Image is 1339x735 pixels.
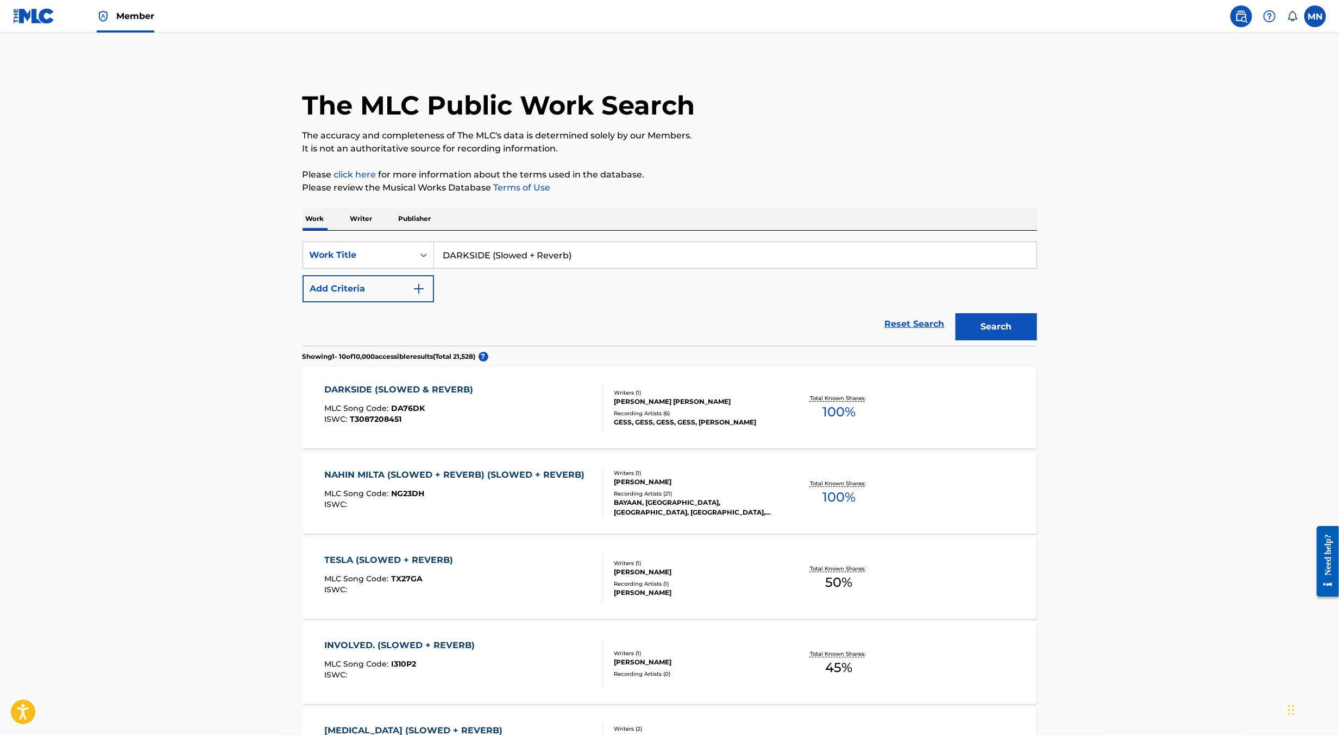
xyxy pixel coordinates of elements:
a: TESLA (SLOWED + REVERB)MLC Song Code:TX27GAISWC:Writers (1)[PERSON_NAME]Recording Artists (1)[PER... [303,537,1037,619]
p: It is not an authoritative source for recording information. [303,142,1037,155]
p: Total Known Shares: [810,650,868,658]
span: T3087208451 [350,414,401,424]
p: Work [303,207,328,230]
div: Recording Artists ( 0 ) [614,670,778,678]
iframe: Resource Center [1309,518,1339,605]
form: Search Form [303,242,1037,346]
button: Add Criteria [303,275,434,302]
div: Writers ( 1 ) [614,469,778,477]
p: Please for more information about the terms used in the database. [303,168,1037,181]
p: Writer [347,207,376,230]
span: MLC Song Code : [324,489,391,498]
a: Reset Search [879,312,950,336]
span: TX27GA [391,574,423,584]
span: 45 % [825,658,852,677]
p: Total Known Shares: [810,565,868,573]
img: search [1235,10,1248,23]
div: Writers ( 2 ) [614,725,778,733]
button: Search [955,313,1037,340]
span: I310P2 [391,659,416,669]
div: DARKSIDE (SLOWED & REVERB) [324,383,479,396]
span: MLC Song Code : [324,574,391,584]
div: Writers ( 1 ) [614,389,778,397]
img: help [1263,10,1276,23]
div: Recording Artists ( 6 ) [614,409,778,417]
div: [PERSON_NAME] [614,477,778,487]
span: DA76DK [391,403,425,413]
span: ISWC : [324,585,350,594]
span: NG23DH [391,489,424,498]
div: GESS, GESS, GESS, GESS, [PERSON_NAME] [614,417,778,427]
span: 100 % [822,487,856,507]
img: Top Rightsholder [97,10,110,23]
div: TESLA (SLOWED + REVERB) [324,554,458,567]
span: ISWC : [324,670,350,680]
a: DARKSIDE (SLOWED & REVERB)MLC Song Code:DA76DKISWC:T3087208451Writers (1)[PERSON_NAME] [PERSON_NA... [303,367,1037,448]
span: MLC Song Code : [324,659,391,669]
a: click here [334,169,376,180]
p: Total Known Shares: [810,479,868,487]
a: NAHIN MILTA (SLOWED + REVERB) (SLOWED + REVERB)MLC Song Code:NG23DHISWC:Writers (1)[PERSON_NAME]R... [303,452,1037,534]
span: Member [116,10,154,22]
p: Publisher [395,207,435,230]
div: [PERSON_NAME] [614,657,778,667]
div: Drag [1288,694,1294,726]
div: Writers ( 1 ) [614,559,778,567]
a: INVOLVED. (SLOWED + REVERB)MLC Song Code:I310P2ISWC:Writers (1)[PERSON_NAME]Recording Artists (0)... [303,623,1037,704]
iframe: Chat Widget [1285,683,1339,735]
span: 100 % [822,402,856,422]
h1: The MLC Public Work Search [303,89,695,122]
img: MLC Logo [13,8,55,24]
img: 9d2ae6d4665cec9f34b9.svg [412,282,425,295]
div: BAYAAN, [GEOGRAPHIC_DATA], [GEOGRAPHIC_DATA], [GEOGRAPHIC_DATA], [GEOGRAPHIC_DATA][PERSON_NAME] [614,498,778,517]
div: NAHIN MILTA (SLOWED + REVERB) (SLOWED + REVERB) [324,468,590,481]
span: ISWC : [324,414,350,424]
div: Recording Artists ( 1 ) [614,580,778,588]
span: ? [479,352,488,362]
div: Work Title [310,249,407,262]
span: MLC Song Code : [324,403,391,413]
div: Notifications [1287,11,1298,22]
p: The accuracy and completeness of The MLC's data is determined solely by our Members. [303,129,1037,142]
div: Recording Artists ( 21 ) [614,490,778,498]
div: Help [1259,5,1280,27]
div: User Menu [1304,5,1326,27]
span: 50 % [825,573,852,592]
p: Total Known Shares: [810,394,868,402]
p: Showing 1 - 10 of 10,000 accessible results (Total 21,528 ) [303,352,476,362]
p: Please review the Musical Works Database [303,181,1037,194]
div: [PERSON_NAME] [614,588,778,598]
div: INVOLVED. (SLOWED + REVERB) [324,639,480,652]
a: Public Search [1230,5,1252,27]
span: ISWC : [324,499,350,509]
a: Terms of Use [492,182,551,193]
div: [PERSON_NAME] [614,567,778,577]
div: [PERSON_NAME] [PERSON_NAME] [614,397,778,407]
div: Writers ( 1 ) [614,649,778,657]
